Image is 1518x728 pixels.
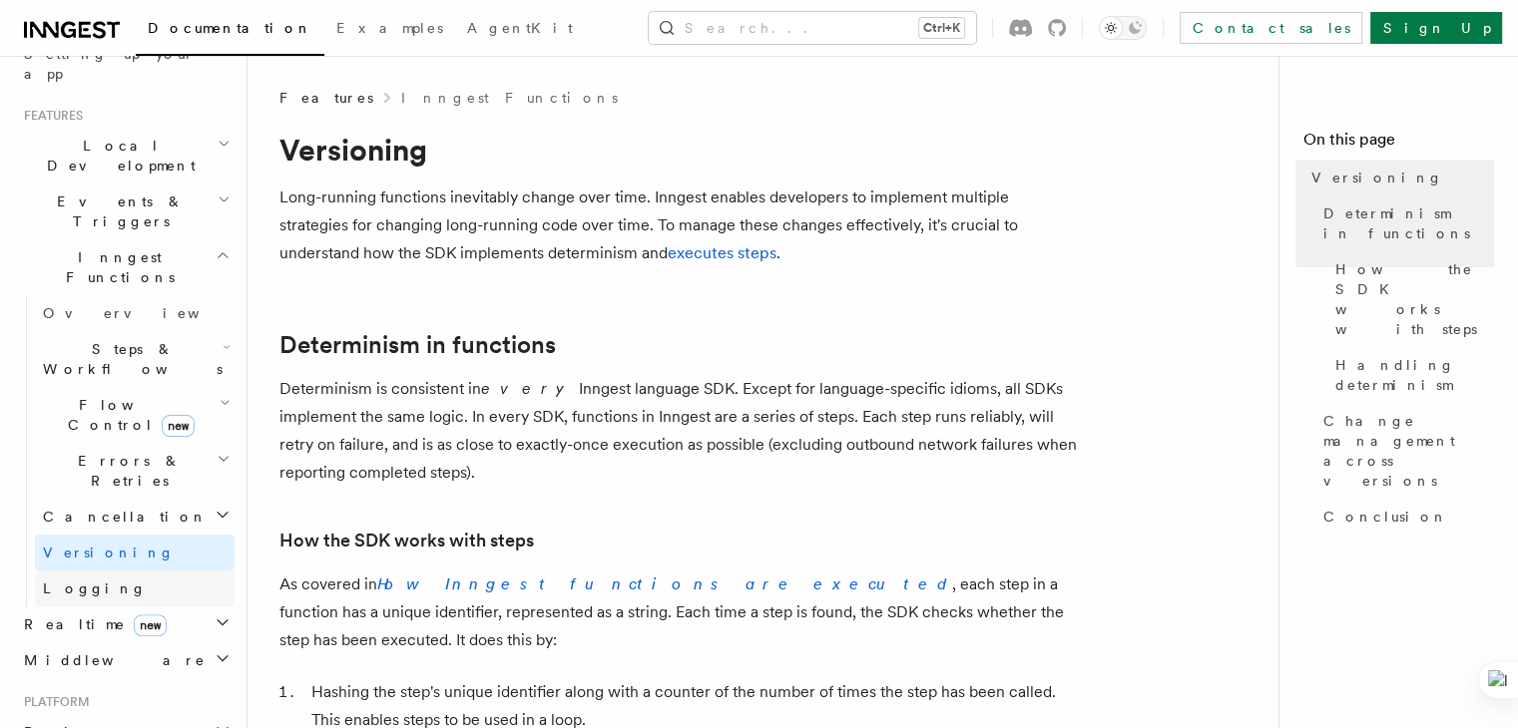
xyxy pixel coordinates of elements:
button: Errors & Retries [35,443,235,499]
span: Examples [336,20,443,36]
span: new [134,614,167,636]
kbd: Ctrl+K [919,18,964,38]
span: Flow Control [35,395,220,435]
p: Long-running functions inevitably change over time. Inngest enables developers to implement multi... [279,183,1078,267]
button: Inngest Functions [16,239,235,295]
a: Examples [324,6,455,54]
span: Features [279,88,373,108]
a: Sign Up [1370,12,1502,44]
span: Realtime [16,614,167,634]
span: Platform [16,694,90,710]
a: How Inngest functions are executed [377,574,952,593]
a: Change management across versions [1315,403,1494,499]
span: Local Development [16,136,218,176]
a: Conclusion [1315,499,1494,535]
span: Versioning [1311,168,1443,187]
p: Determinism is consistent in Inngest language SDK. Except for language-specific idioms, all SDKs ... [279,375,1078,487]
span: AgentKit [467,20,573,36]
div: Inngest Functions [16,295,235,606]
a: Overview [35,295,235,331]
button: Toggle dark mode [1099,16,1147,40]
h1: Versioning [279,132,1078,168]
a: Handling determinism [1327,347,1494,403]
span: Overview [43,305,249,321]
span: How the SDK works with steps [1335,259,1494,339]
a: Versioning [1303,160,1494,195]
a: Determinism in functions [279,331,556,359]
span: Conclusion [1323,507,1448,527]
a: Versioning [35,535,235,570]
button: Local Development [16,128,235,183]
span: Events & Triggers [16,191,218,231]
span: Handling determinism [1335,355,1494,395]
span: Errors & Retries [35,451,217,491]
button: Cancellation [35,499,235,535]
span: Versioning [43,545,175,560]
button: Realtimenew [16,606,235,642]
span: Documentation [148,20,312,36]
span: new [162,415,195,437]
a: Logging [35,570,235,606]
a: Determinism in functions [1315,195,1494,251]
span: Middleware [16,650,206,670]
a: AgentKit [455,6,585,54]
a: How the SDK works with steps [279,527,534,554]
button: Events & Triggers [16,183,235,239]
span: Determinism in functions [1323,203,1494,243]
span: Steps & Workflows [35,339,223,379]
span: Inngest Functions [16,247,216,287]
a: Contact sales [1180,12,1362,44]
p: As covered in , each step in a function has a unique identifier, represented as a string. Each ti... [279,570,1078,654]
button: Flow Controlnew [35,387,235,443]
span: Change management across versions [1323,411,1494,491]
a: Documentation [136,6,324,56]
span: Cancellation [35,507,208,527]
h4: On this page [1303,128,1494,160]
a: Inngest Functions [401,88,618,108]
a: executes steps [668,243,776,262]
button: Search...Ctrl+K [649,12,976,44]
span: Logging [43,580,147,596]
a: Setting up your app [16,36,235,92]
span: Features [16,108,83,124]
a: How the SDK works with steps [1327,251,1494,347]
button: Middleware [16,642,235,678]
button: Steps & Workflows [35,331,235,387]
em: every [481,379,579,398]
